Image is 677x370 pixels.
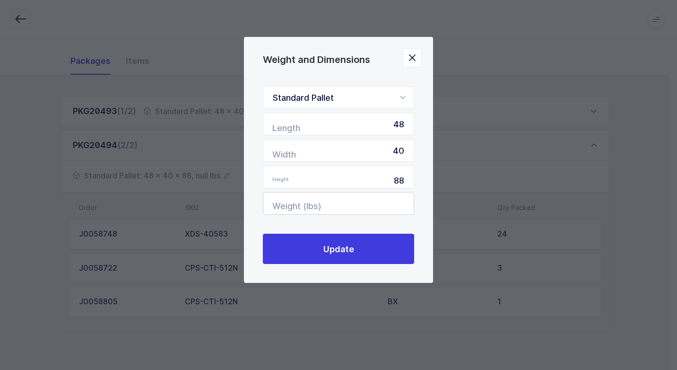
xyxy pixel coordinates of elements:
[263,139,414,162] input: Width
[323,243,354,255] span: Update
[263,166,414,188] input: Height
[263,113,414,135] input: Length
[263,234,414,264] button: Update
[263,54,370,65] span: Weight and Dimensions
[403,48,422,67] button: Close
[244,37,433,283] div: Weight and Dimensions
[263,192,414,215] input: Weight (lbs)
